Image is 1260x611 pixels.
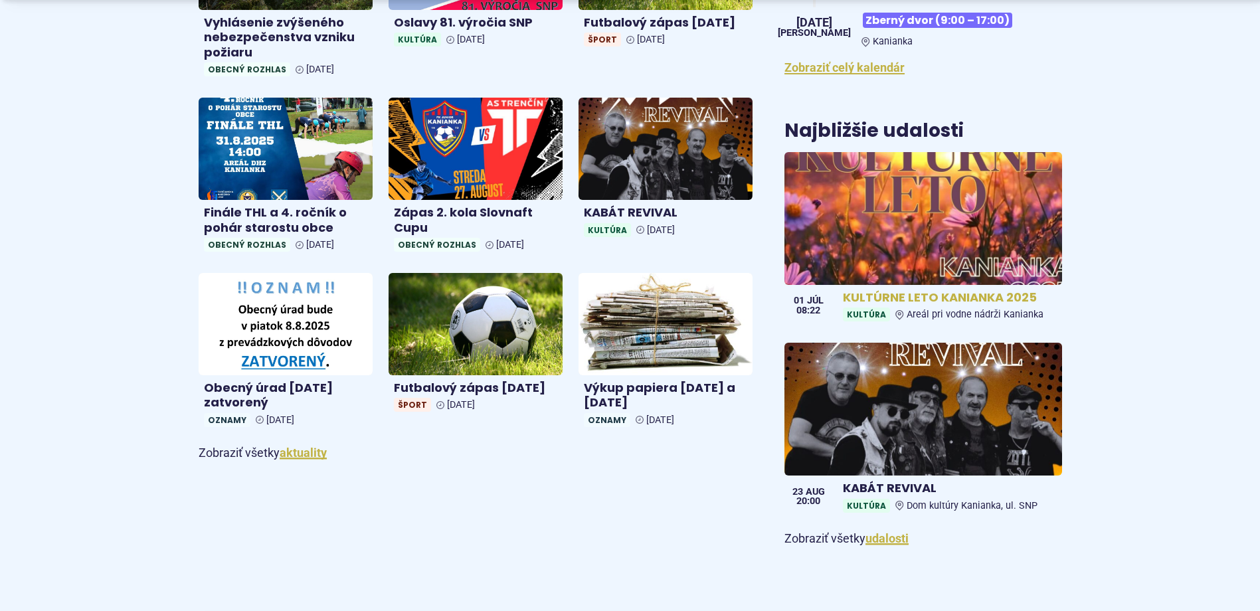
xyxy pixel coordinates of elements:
h4: Finále THL a 4. ročník o pohár starostu obce [204,205,367,235]
span: [DATE] [646,414,674,426]
span: [DATE] [637,34,665,45]
span: Kultúra [843,307,890,321]
span: Kanianka [873,36,913,47]
h4: Zápas 2. kola Slovnaft Cupu [394,205,557,235]
h4: Vyhlásenie zvýšeného nebezpečenstva vzniku požiaru [204,15,367,60]
a: Zobraziť všetky udalosti [865,531,909,545]
a: Zobraziť všetky aktuality [280,446,327,460]
span: Šport [584,33,621,46]
span: Obecný rozhlas [204,238,290,252]
span: Areál pri vodne nádrži Kanianka [907,309,1043,320]
span: 01 [794,296,804,305]
span: Kultúra [843,499,890,513]
span: 23 [792,487,803,497]
p: Zobraziť všetky [199,443,753,464]
h4: Obecný úrad [DATE] zatvorený [204,381,367,410]
h4: Futbalový zápas [DATE] [394,381,557,396]
span: [DATE] [266,414,294,426]
span: [DATE] [447,399,475,410]
span: [DATE] [496,239,524,250]
a: Výkup papiera [DATE] a [DATE] Oznamy [DATE] [579,273,753,432]
span: Obecný rozhlas [204,62,290,76]
h4: KABÁT REVIVAL [843,481,1056,496]
span: Obecný rozhlas [394,238,480,252]
span: [PERSON_NAME] [778,29,851,38]
span: Kultúra [394,33,441,46]
span: Oznamy [584,413,630,427]
a: Zobraziť celý kalendár [784,60,905,74]
span: Zberný dvor (9:00 – 17:00) [863,13,1012,28]
span: [DATE] [306,64,334,75]
span: [DATE] [306,239,334,250]
a: KABÁT REVIVAL KultúraDom kultúry Kanianka, ul. SNP 23 aug 20:00 [784,343,1061,518]
h3: Najbližšie udalosti [784,121,964,141]
h4: Výkup papiera [DATE] a [DATE] [584,381,747,410]
span: Dom kultúry Kanianka, ul. SNP [907,500,1037,511]
a: Futbalový zápas [DATE] Šport [DATE] [389,273,563,417]
h4: Oslavy 81. výročia SNP [394,15,557,31]
h4: KULTÚRNE LETO KANIANKA 2025 [843,290,1056,305]
h4: Futbalový zápas [DATE] [584,15,747,31]
a: KULTÚRNE LETO KANIANKA 2025 KultúraAreál pri vodne nádrži Kanianka 01 júl 08:22 [784,152,1061,327]
a: Obecný úrad [DATE] zatvorený Oznamy [DATE] [199,273,373,432]
span: júl [807,296,824,305]
p: Zobraziť všetky [784,529,1061,549]
span: 20:00 [792,497,825,506]
a: Zberný dvor (9:00 – 17:00) Kanianka [DATE] [PERSON_NAME] [784,7,1061,47]
a: KABÁT REVIVAL Kultúra [DATE] [579,98,753,242]
span: Kultúra [584,223,631,237]
span: Oznamy [204,413,250,427]
h4: KABÁT REVIVAL [584,205,747,220]
a: Finále THL a 4. ročník o pohár starostu obce Obecný rozhlas [DATE] [199,98,373,257]
span: aug [806,487,825,497]
span: [DATE] [457,34,485,45]
span: Šport [394,398,431,412]
span: 08:22 [794,306,824,315]
span: [DATE] [647,224,675,236]
a: Zápas 2. kola Slovnaft Cupu Obecný rozhlas [DATE] [389,98,563,257]
span: [DATE] [778,17,851,29]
